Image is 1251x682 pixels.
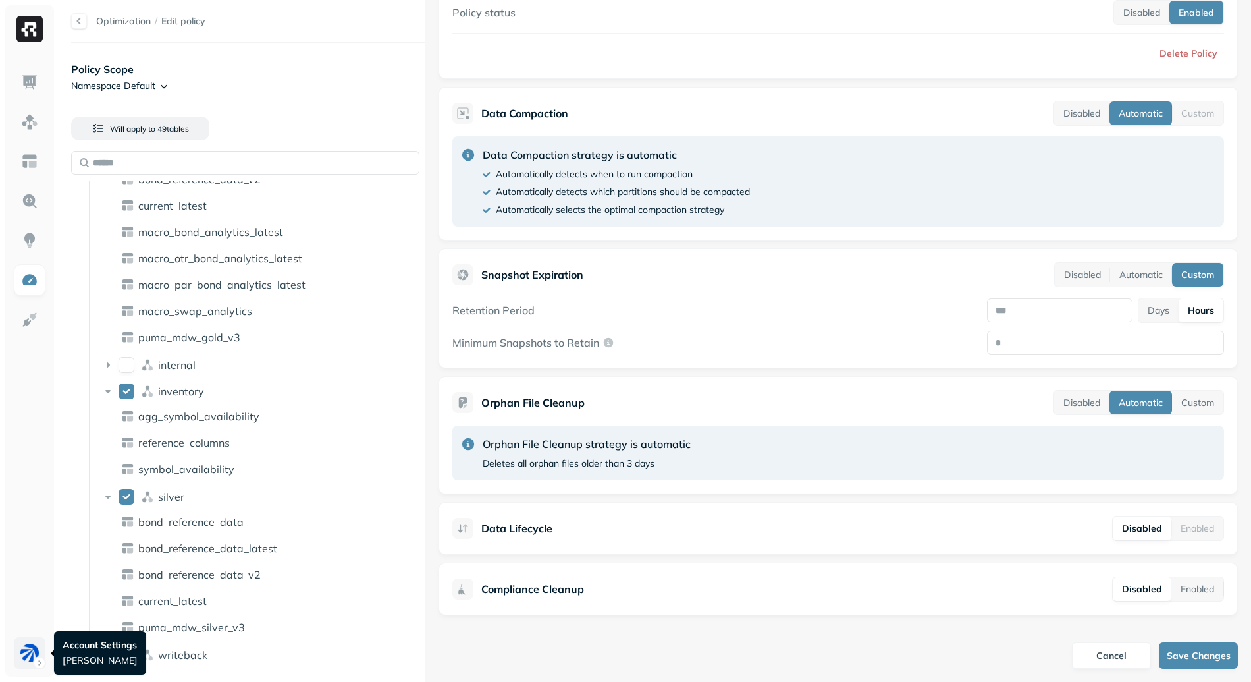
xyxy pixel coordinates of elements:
[452,336,599,349] p: Minimum Snapshots to Retain
[71,61,425,77] p: Policy Scope
[138,199,207,212] p: current_latest
[158,358,196,372] p: internal
[116,248,421,269] div: macro_otr_bond_analytics_latest
[96,15,205,28] nav: breadcrumb
[161,15,205,28] span: Edit policy
[1054,391,1109,414] button: Disabled
[1159,642,1238,669] button: Save Changes
[116,459,421,480] div: symbol_availability
[1169,1,1223,24] button: Enabled
[138,463,234,476] p: symbol_availability
[481,267,583,283] p: Snapshot Expiration
[138,304,252,318] p: macro_swap_analytics
[21,311,38,328] img: Integrations
[496,204,724,216] p: Automatically selects the optimal compaction strategy
[1113,577,1171,601] button: Disabled
[481,521,552,536] p: Data Lifecycle
[21,113,38,130] img: Assets
[1055,263,1110,287] button: Disabled
[21,232,38,249] img: Insights
[158,648,207,662] p: writeback
[138,278,306,291] p: macro_par_bond_analytics_latest
[138,621,245,634] p: puma_mdw_silver_v3
[138,594,207,608] p: current_latest
[21,74,38,91] img: Dashboard
[119,357,134,373] button: internal
[96,355,420,376] div: internalinternal
[116,538,421,559] div: bond_reference_data_latest
[96,644,420,666] div: writebackwriteback
[138,331,240,344] p: puma_mdw_gold_v3
[116,274,421,295] div: macro_par_bond_analytics_latest
[116,300,421,322] div: macro_swap_analytics
[20,644,39,662] img: BAM Dev
[138,542,277,555] p: bond_reference_data_latest
[63,654,138,667] p: [PERSON_NAME]
[21,153,38,170] img: Asset Explorer
[116,617,421,638] div: puma_mdw_silver_v3
[138,515,244,528] p: bond_reference_data
[481,105,568,121] p: Data Compaction
[483,457,654,470] p: Deletes all orphan files older than 3 days
[96,486,420,507] div: silversilver
[452,6,516,19] label: Policy status
[96,15,151,27] a: Optimization
[116,221,421,242] div: macro_bond_analytics_latest
[119,384,134,399] button: inventory
[138,568,261,581] p: bond_reference_data_v2
[71,80,155,92] p: Namespace Default
[155,124,189,134] span: 49 table s
[1109,391,1172,414] button: Automatic
[116,195,421,216] div: current_latest
[96,381,420,402] div: inventoryinventory
[158,490,184,503] p: silver
[481,395,585,411] p: Orphan File Cleanup
[16,16,43,42] img: Ryft
[496,186,750,198] p: Automatically detects which partitions should be compacted
[1171,577,1223,601] button: Enabled
[116,511,421,532] div: bond_reference_data
[483,147,750,163] p: Data Compaction strategy is automatic
[1172,391,1223,414] button: Custom
[1110,263,1172,287] button: Automatic
[496,168,693,181] p: Automatically detects when to run compaction
[452,304,535,317] label: Retention Period
[1114,1,1169,24] button: Disabled
[1179,298,1223,322] button: Hours
[116,564,421,585] div: bond_reference_data_v2
[138,225,283,239] p: macro_bond_analytics_latest
[116,406,421,427] div: agg_symbol_availability
[138,436,230,449] p: reference_columns
[138,410,259,423] p: agg_symbol_availability
[1113,517,1171,540] button: Disabled
[21,271,38,289] img: Optimization
[138,252,302,265] span: macro_otr_bond_analytics_latest
[1149,42,1224,65] button: Delete Policy
[1109,101,1172,125] button: Automatic
[1054,101,1109,125] button: Disabled
[116,590,421,611] div: current_latest
[155,15,157,28] p: /
[483,436,691,452] p: Orphan File Cleanup strategy is automatic
[110,124,155,134] span: Will apply to
[1072,642,1151,669] button: Cancel
[1172,263,1223,287] button: Custom
[481,581,584,597] p: Compliance Cleanup
[63,639,138,652] p: Account Settings
[158,385,204,398] p: inventory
